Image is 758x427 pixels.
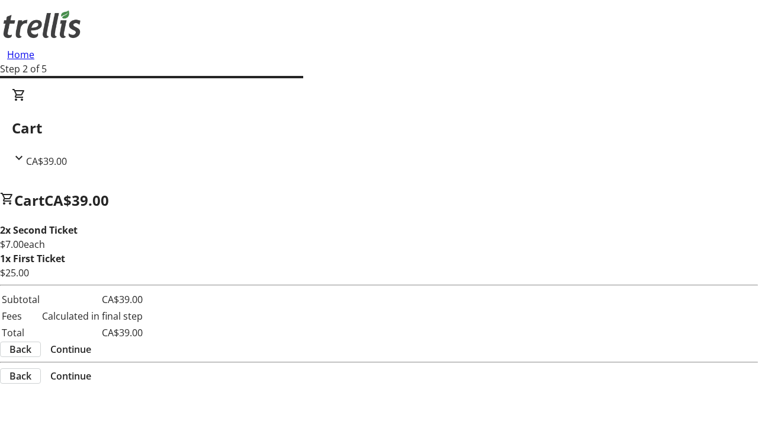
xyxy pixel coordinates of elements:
[50,342,91,356] span: Continue
[9,342,31,356] span: Back
[41,325,143,340] td: CA$39.00
[41,292,143,307] td: CA$39.00
[41,369,101,383] button: Continue
[44,190,109,210] span: CA$39.00
[1,292,40,307] td: Subtotal
[14,190,44,210] span: Cart
[12,88,746,168] div: CartCA$39.00
[12,117,746,139] h2: Cart
[1,308,40,324] td: Fees
[41,308,143,324] td: Calculated in final step
[26,155,67,168] span: CA$39.00
[9,369,31,383] span: Back
[41,342,101,356] button: Continue
[50,369,91,383] span: Continue
[1,325,40,340] td: Total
